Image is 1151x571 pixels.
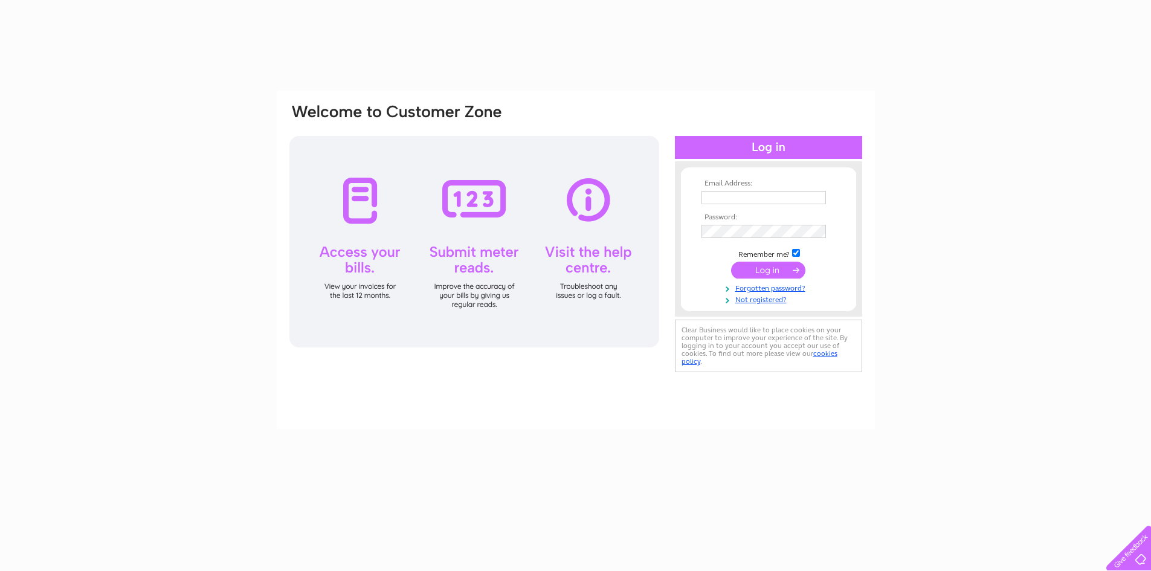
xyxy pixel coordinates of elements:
[698,213,839,222] th: Password:
[698,179,839,188] th: Email Address:
[731,262,805,279] input: Submit
[701,282,839,293] a: Forgotten password?
[701,293,839,305] a: Not registered?
[698,247,839,259] td: Remember me?
[682,349,837,366] a: cookies policy
[675,320,862,372] div: Clear Business would like to place cookies on your computer to improve your experience of the sit...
